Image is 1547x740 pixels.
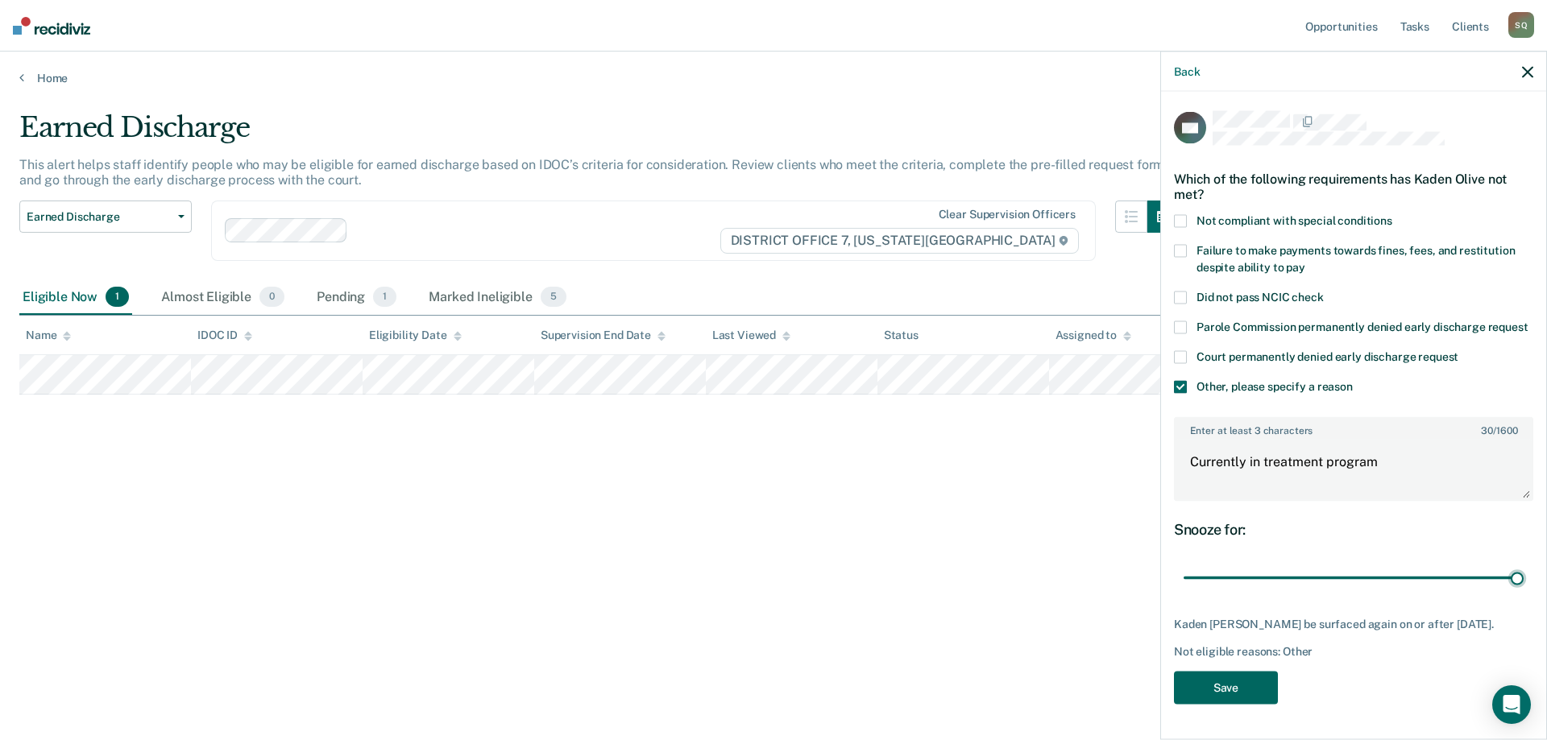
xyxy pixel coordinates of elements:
img: Recidiviz [13,17,90,35]
div: S Q [1508,12,1534,38]
div: IDOC ID [197,329,252,342]
span: Failure to make payments towards fines, fees, and restitution despite ability to pay [1197,243,1515,273]
div: Which of the following requirements has Kaden Olive not met? [1174,158,1533,214]
div: Earned Discharge [19,111,1180,157]
label: Enter at least 3 characters [1176,418,1532,436]
span: Court permanently denied early discharge request [1197,349,1458,362]
button: Save [1174,671,1278,704]
div: Status [884,329,919,342]
div: Not eligible reasons: Other [1174,644,1533,658]
div: Eligible Now [19,280,132,316]
span: Did not pass NCIC check [1197,290,1324,303]
button: Back [1174,64,1200,78]
div: Snooze for: [1174,520,1533,538]
a: Home [19,71,1528,85]
span: 30 [1481,424,1493,436]
span: Earned Discharge [27,210,172,224]
div: Name [26,329,71,342]
span: Other, please specify a reason [1197,379,1353,392]
span: Parole Commission permanently denied early discharge request [1197,320,1528,333]
span: DISTRICT OFFICE 7, [US_STATE][GEOGRAPHIC_DATA] [720,228,1079,254]
div: Marked Ineligible [425,280,570,316]
span: 5 [541,287,566,308]
span: 0 [259,287,284,308]
div: Pending [313,280,400,316]
div: Eligibility Date [369,329,462,342]
textarea: Currently in treatment program [1176,440,1532,499]
span: / 1600 [1481,424,1517,436]
span: 1 [373,287,396,308]
span: 1 [106,287,129,308]
div: Assigned to [1056,329,1131,342]
div: Open Intercom Messenger [1492,685,1531,724]
p: This alert helps staff identify people who may be eligible for earned discharge based on IDOC’s c... [19,157,1168,188]
div: Almost Eligible [158,280,288,316]
div: Supervision End Date [541,329,666,342]
span: Not compliant with special conditions [1197,213,1392,226]
div: Last Viewed [712,329,790,342]
div: Clear supervision officers [939,208,1076,221]
div: Kaden [PERSON_NAME] be surfaced again on or after [DATE]. [1174,618,1533,631]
